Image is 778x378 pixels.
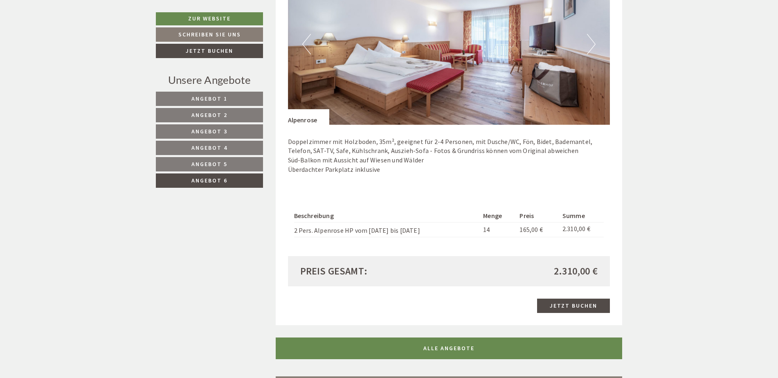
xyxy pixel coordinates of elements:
[587,34,596,54] button: Next
[193,40,310,46] small: 15:43
[156,12,263,25] a: Zur Website
[156,44,263,58] a: Jetzt buchen
[302,34,311,54] button: Previous
[191,160,227,168] span: Angebot 5
[144,7,178,20] div: Freitag
[191,128,227,135] span: Angebot 3
[191,111,227,119] span: Angebot 2
[193,24,310,31] div: Sie
[276,337,623,359] a: ALLE ANGEBOTE
[294,264,449,278] div: Preis gesamt:
[288,137,610,174] p: Doppelzimmer mit Holzboden, 35m², geeignet für 2-4 Personen, mit Dusche/WC, Fön, Bidet, Bademante...
[294,209,480,222] th: Beschreibung
[559,222,604,237] td: 2.310,00 €
[554,264,598,278] span: 2.310,00 €
[480,222,516,237] td: 14
[191,95,227,102] span: Angebot 1
[156,27,263,42] a: Schreiben Sie uns
[519,225,543,234] span: 165,00 €
[516,209,559,222] th: Preis
[559,209,604,222] th: Summe
[189,22,316,47] div: Guten Tag, wie können wir Ihnen helfen?
[156,72,263,88] div: Unsere Angebote
[537,299,610,313] a: Jetzt buchen
[191,144,227,151] span: Angebot 4
[294,222,480,237] td: 2 Pers. Alpenrose HP vom [DATE] bis [DATE]
[191,177,227,184] span: Angebot 6
[288,109,330,125] div: Alpenrose
[480,209,516,222] th: Menge
[273,216,322,230] button: Senden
